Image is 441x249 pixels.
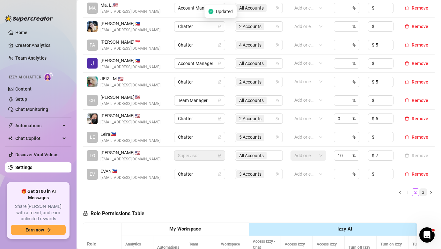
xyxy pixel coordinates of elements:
a: Setup [15,97,27,102]
button: Remove [402,60,431,67]
li: Next Page [427,188,435,196]
li: 2 [412,188,419,196]
span: 4 Accounts [236,41,264,49]
img: Sheina Gorriceta [87,21,98,32]
span: team [276,62,279,65]
img: Chat Copilot [8,136,12,141]
span: Earn now [26,227,44,232]
button: Remove [402,41,431,49]
span: Remove [412,42,428,48]
h5: Role Permissions Table [83,210,144,217]
span: PA [90,41,95,48]
span: check-circle [208,9,213,14]
span: delete [405,24,409,29]
a: 1 [404,189,411,196]
span: All Accounts [236,60,267,67]
span: All Accounts [239,97,264,104]
span: All Accounts [236,4,267,12]
span: [EMAIL_ADDRESS][DOMAIN_NAME] [100,64,160,70]
span: Chatter [178,77,221,87]
span: [PERSON_NAME] 🇵🇭 [100,57,160,64]
span: [PERSON_NAME] 🇺🇸 [100,94,160,101]
span: 3 Accounts [239,171,261,178]
span: Chat Copilot [15,133,61,143]
a: Chat Monitoring [15,107,48,112]
a: Creator Analytics [15,40,66,50]
span: All Accounts [239,4,264,11]
span: team [276,80,279,84]
span: lock [218,135,222,139]
span: 🎁 Get $100 in AI Messages [11,188,66,201]
span: delete [405,61,409,66]
span: Account Manager [178,59,221,68]
span: Chatter [178,169,221,179]
img: logo-BBDzfeDw.svg [5,15,53,22]
span: [EMAIL_ADDRESS][DOMAIN_NAME] [100,82,160,88]
span: lock [83,211,88,216]
span: Team Manager [178,96,221,105]
a: 2 [412,189,419,196]
span: [EMAIL_ADDRESS][DOMAIN_NAME] [100,9,160,15]
strong: My Workspace [169,226,201,232]
a: Discover Viral Videos [15,152,58,157]
span: All Accounts [236,97,267,104]
span: Chatter [178,132,221,142]
span: 2 Accounts [239,78,261,85]
span: CH [89,97,95,104]
span: Remove [412,5,428,11]
span: right [429,190,433,194]
span: Leira 🇵🇭 [100,131,160,138]
span: Remove [412,24,428,29]
span: [EMAIL_ADDRESS][DOMAIN_NAME] [100,101,160,107]
button: Remove [402,78,431,86]
span: left [398,190,402,194]
button: Remove [402,4,431,12]
img: AI Chatter [44,72,54,81]
button: Earn nowarrow-right [11,225,66,235]
a: Team Analytics [15,55,47,61]
span: EV [90,171,95,178]
button: Remove [402,97,431,104]
a: 3 [420,189,427,196]
span: EVAN 🇵🇭 [100,168,160,175]
button: right [427,188,435,196]
span: Chatter [178,40,221,50]
span: Remove [412,61,428,66]
li: 1 [404,188,412,196]
span: delete [405,6,409,10]
span: [PERSON_NAME] 🇺🇸 [100,112,160,119]
span: team [276,99,279,102]
span: Izzy AI Chatter [9,74,41,80]
button: Remove [402,170,431,178]
span: LE [90,134,95,141]
span: delete [405,116,409,121]
span: 2 Accounts [236,23,264,30]
span: team [276,135,279,139]
span: Remove [412,116,428,121]
span: [EMAIL_ADDRESS][DOMAIN_NAME] [100,27,160,33]
span: MA [89,4,96,11]
span: thunderbolt [8,123,13,128]
span: Remove [412,172,428,177]
span: Remove [412,98,428,103]
button: Remove [402,152,431,159]
a: Home [15,30,27,35]
strong: Izzy AI [337,226,352,232]
span: delete [405,80,409,84]
span: [PERSON_NAME] 🇺🇸 [100,149,160,156]
span: lock [218,25,222,28]
span: LO [90,152,95,159]
button: Remove [402,133,431,141]
span: delete [405,135,409,139]
span: [PERSON_NAME] 🇵🇭 [100,20,160,27]
button: left [396,188,404,196]
span: delete [405,43,409,47]
span: Remove [412,79,428,84]
span: lock [218,154,222,157]
button: Remove [402,23,431,30]
span: Remove [412,135,428,140]
span: lock [218,62,222,65]
span: team [276,117,279,121]
span: All Accounts [239,60,264,67]
span: Automations [15,121,61,131]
